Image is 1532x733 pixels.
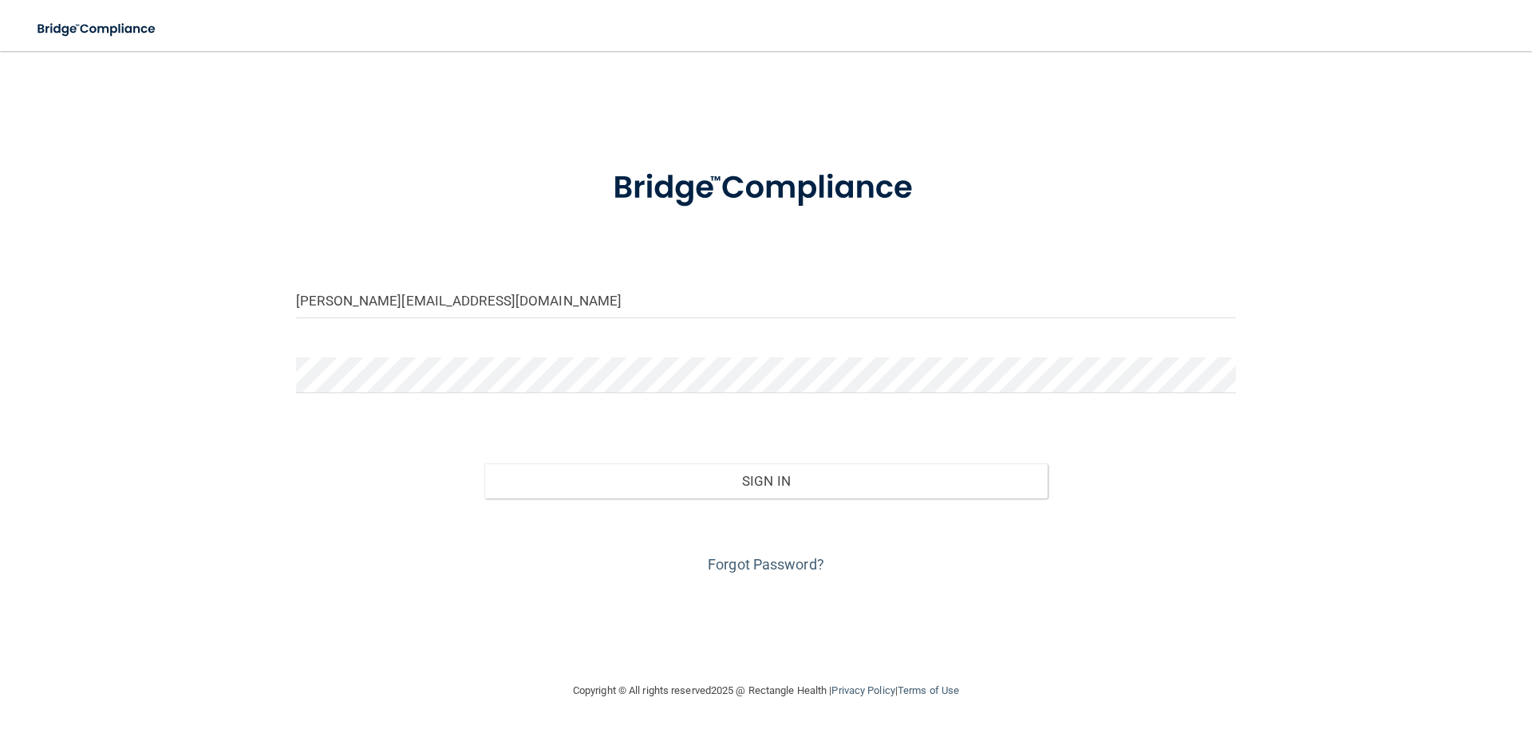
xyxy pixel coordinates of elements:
[831,684,894,696] a: Privacy Policy
[580,147,952,230] img: bridge_compliance_login_screen.278c3ca4.svg
[296,282,1236,318] input: Email
[898,684,959,696] a: Terms of Use
[708,556,824,573] a: Forgot Password?
[475,665,1057,716] div: Copyright © All rights reserved 2025 @ Rectangle Health | |
[24,13,171,45] img: bridge_compliance_login_screen.278c3ca4.svg
[484,463,1048,499] button: Sign In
